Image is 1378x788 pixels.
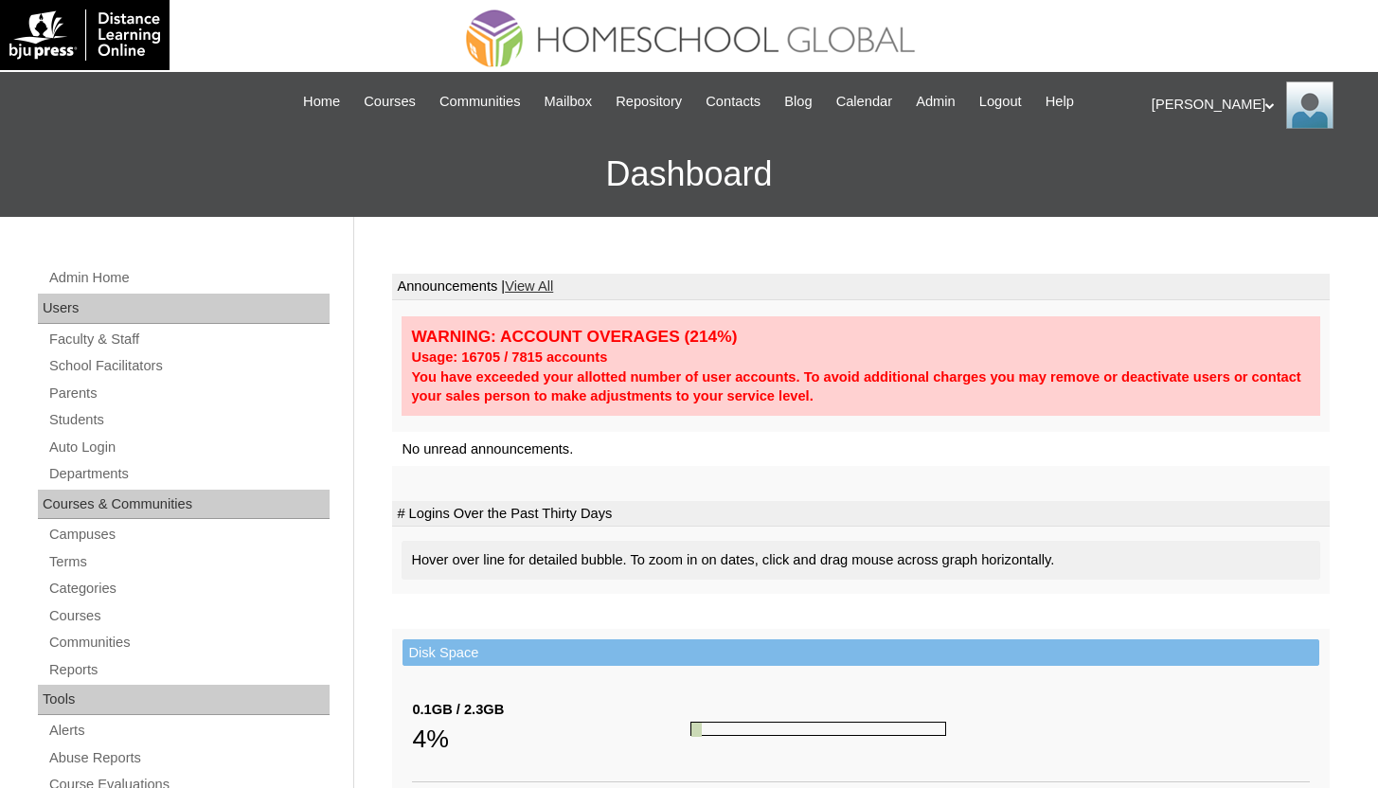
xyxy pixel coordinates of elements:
div: Hover over line for detailed bubble. To zoom in on dates, click and drag mouse across graph horiz... [402,541,1320,580]
a: Reports [47,658,330,682]
div: 4% [412,720,690,758]
span: Calendar [836,91,892,113]
a: Repository [606,91,691,113]
a: Courses [354,91,425,113]
img: Anna Beltran [1286,81,1333,129]
a: Home [294,91,349,113]
div: You have exceeded your allotted number of user accounts. To avoid additional charges you may remo... [411,367,1311,406]
a: Students [47,408,330,432]
span: Courses [364,91,416,113]
div: [PERSON_NAME] [1152,81,1359,129]
a: Parents [47,382,330,405]
a: Mailbox [535,91,602,113]
span: Logout [979,91,1022,113]
h3: Dashboard [9,132,1369,217]
td: No unread announcements. [392,432,1330,467]
td: Announcements | [392,274,1330,300]
a: Faculty & Staff [47,328,330,351]
a: View All [505,278,553,294]
span: Admin [916,91,956,113]
a: Departments [47,462,330,486]
span: Mailbox [545,91,593,113]
a: Blog [775,91,821,113]
td: Disk Space [403,639,1319,667]
a: Admin [906,91,965,113]
a: Campuses [47,523,330,546]
div: Courses & Communities [38,490,330,520]
div: WARNING: ACCOUNT OVERAGES (214%) [411,326,1311,348]
a: Help [1036,91,1083,113]
a: Logout [970,91,1031,113]
span: Help [1046,91,1074,113]
a: Courses [47,604,330,628]
a: Communities [47,631,330,654]
a: Contacts [696,91,770,113]
div: Users [38,294,330,324]
a: Communities [430,91,530,113]
div: Tools [38,685,330,715]
strong: Usage: 16705 / 7815 accounts [411,349,607,365]
a: Auto Login [47,436,330,459]
div: 0.1GB / 2.3GB [412,700,690,720]
a: Terms [47,550,330,574]
a: Calendar [827,91,902,113]
td: # Logins Over the Past Thirty Days [392,501,1330,528]
span: Contacts [706,91,761,113]
span: Blog [784,91,812,113]
a: School Facilitators [47,354,330,378]
a: Alerts [47,719,330,743]
span: Repository [616,91,682,113]
a: Categories [47,577,330,600]
a: Admin Home [47,266,330,290]
span: Communities [439,91,521,113]
span: Home [303,91,340,113]
a: Abuse Reports [47,746,330,770]
img: logo-white.png [9,9,160,61]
